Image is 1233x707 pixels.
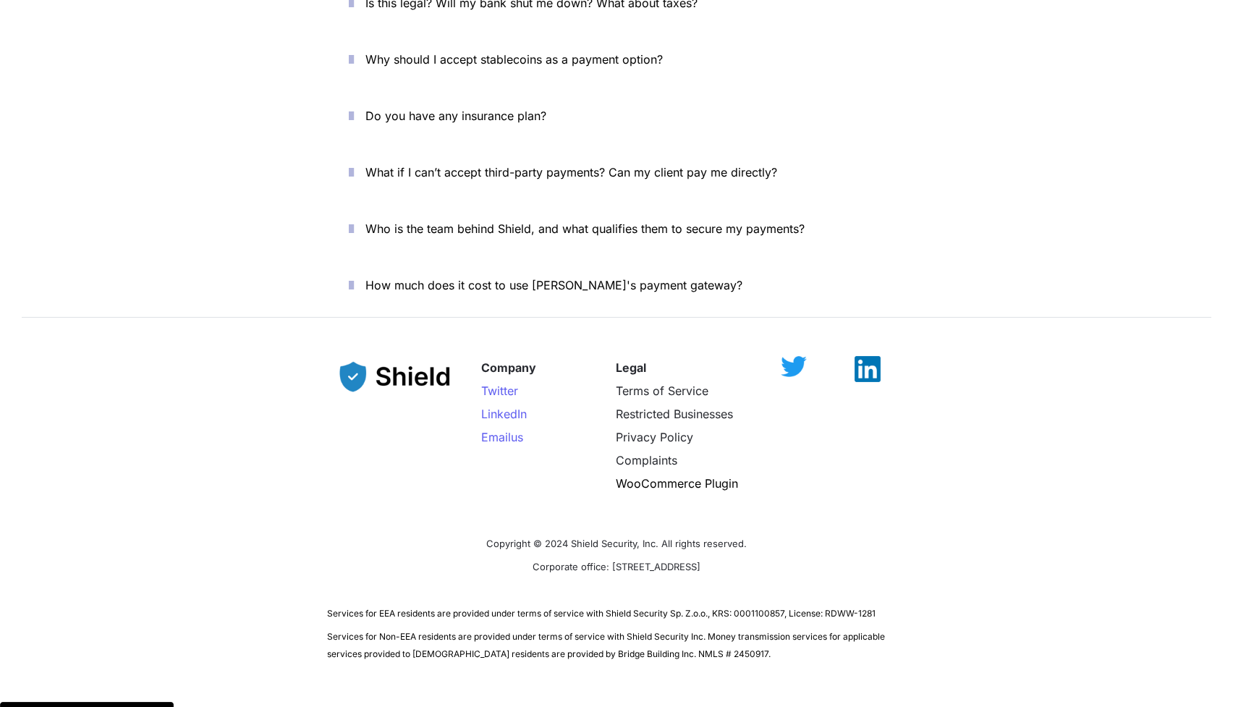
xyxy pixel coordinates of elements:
span: Services for EEA residents are provided under terms of service with Shield Security Sp. Z.o.o., K... [327,608,876,619]
span: Who is the team behind Shield, and what qualifies them to secure my payments? [365,221,805,236]
button: Do you have any insurance plan? [327,93,906,138]
strong: Legal [616,360,646,375]
span: Corporate office: [STREET_ADDRESS] [533,561,700,572]
a: WooCommerce Plugin [616,476,738,491]
span: Services for Non-EEA residents are provided under terms of service with Shield Security Inc. Mone... [327,631,887,659]
a: Emailus [481,430,523,444]
span: us [511,430,523,444]
a: Twitter [481,384,518,398]
button: Who is the team behind Shield, and what qualifies them to secure my payments? [327,206,906,251]
span: How much does it cost to use [PERSON_NAME]'s payment gateway? [365,278,742,292]
span: Why should I accept stablecoins as a payment option? [365,52,663,67]
span: Email [481,430,511,444]
button: How much does it cost to use [PERSON_NAME]'s payment gateway? [327,263,906,308]
a: Restricted Businesses [616,407,733,421]
button: Why should I accept stablecoins as a payment option? [327,37,906,82]
a: LinkedIn [481,407,527,421]
span: Do you have any insurance plan? [365,109,546,123]
span: Copyright © 2024 Shield Security, Inc. All rights reserved. [486,538,747,549]
a: Complaints [616,453,677,467]
strong: Company [481,360,536,375]
a: Terms of Service [616,384,708,398]
a: Privacy Policy [616,430,693,444]
button: What if I can’t accept third-party payments? Can my client pay me directly? [327,150,906,195]
span: What if I can’t accept third-party payments? Can my client pay me directly? [365,165,777,179]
